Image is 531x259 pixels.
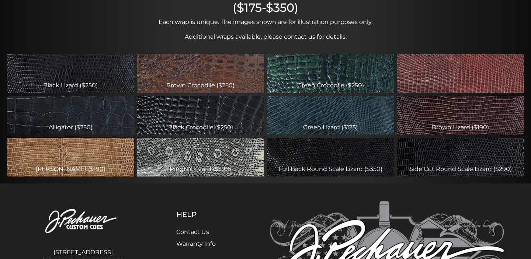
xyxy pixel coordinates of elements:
[137,138,264,176] div: Ringtail Lizard ($290)
[397,54,524,93] div: Burgundy Lizard ($175)
[27,201,139,242] img: Pechauer Custom Cues
[7,54,134,93] div: Black Lizard ($250)
[176,228,209,235] a: Contact Us
[137,54,264,93] div: Brown Crocodile ($250)
[7,138,134,176] div: [PERSON_NAME] ($190)
[267,96,394,134] div: Green Lizard ($175)
[267,54,394,93] div: Green Crocodile ($250)
[397,138,524,176] div: Side Cut Round Scale Lizard ($290)
[7,96,134,134] div: Alligator ($250)
[176,240,216,247] a: Warranty Info
[176,210,233,219] h5: Help
[267,138,394,176] div: Full Back Round Scale Lizard ($350)
[137,96,264,134] div: Black Crocodile ($250)
[397,96,524,134] div: Brown Lizard ($190)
